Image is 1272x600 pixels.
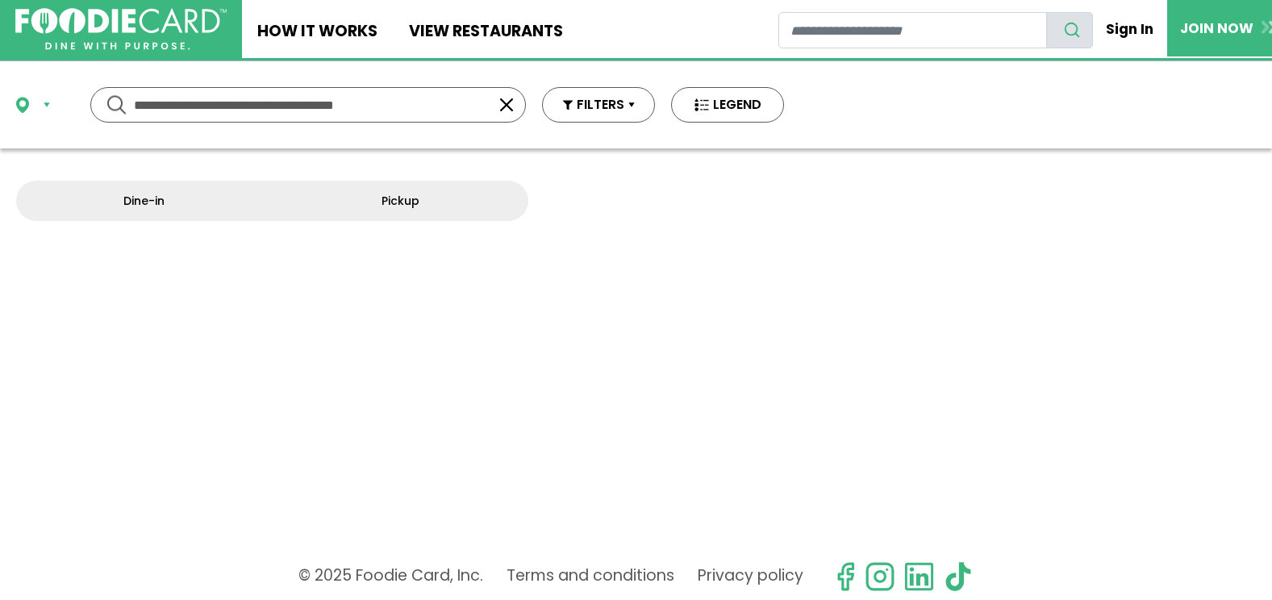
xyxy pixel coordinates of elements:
a: Terms and conditions [507,561,674,592]
button: search [1046,12,1093,48]
img: linkedin.svg [903,561,934,592]
input: restaurant search [778,12,1047,48]
p: © 2025 Foodie Card, Inc. [298,561,483,592]
a: Dine-in [16,181,273,221]
svg: check us out on facebook [830,561,861,592]
img: tiktok.svg [943,561,974,592]
a: Sign In [1093,11,1167,47]
button: LEGEND [671,87,784,123]
a: Privacy policy [698,561,803,592]
button: FILTERS [542,87,655,123]
img: FoodieCard; Eat, Drink, Save, Donate [15,8,227,51]
a: Pickup [273,181,529,221]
